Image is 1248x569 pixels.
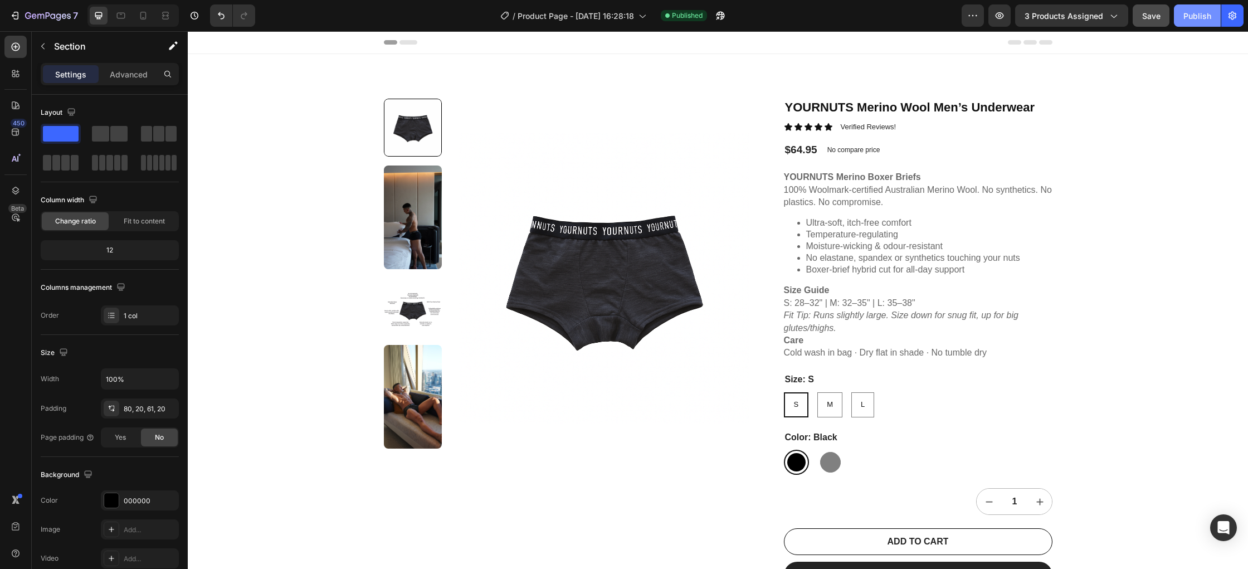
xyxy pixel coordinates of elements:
[115,432,126,442] span: Yes
[101,369,178,389] input: Auto
[840,458,865,483] button: increment
[596,141,733,150] strong: YOURNUTS Merino Boxer Briefs
[43,242,177,258] div: 12
[124,216,165,226] span: Fit to content
[41,105,78,120] div: Layout
[41,495,58,505] div: Color
[210,4,255,27] div: Undo/Redo
[41,524,60,534] div: Image
[124,554,176,564] div: Add...
[618,198,865,210] li: Temperature-regulating
[513,10,515,22] span: /
[518,10,634,22] span: Product Page - [DATE] 16:28:18
[1133,4,1169,27] button: Save
[110,69,148,80] p: Advanced
[55,216,96,226] span: Change ratio
[1183,10,1211,22] div: Publish
[618,210,865,221] li: Moisture-wicking & odour-resistant
[41,403,66,414] div: Padding
[124,525,176,535] div: Add...
[124,404,176,414] div: 80, 20, 61, 20
[700,505,761,517] div: ADD TO CART
[41,280,128,295] div: Columns management
[639,369,645,377] span: M
[618,233,865,245] li: Boxer-brief hybrid cut for all-day support
[41,346,70,361] div: Size
[1015,4,1128,27] button: 3 products assigned
[1174,4,1221,27] button: Publish
[155,432,164,442] span: No
[196,247,254,305] img: YOURNUTS Merino Wool Men’s Underwear - YOURNUTS
[271,67,562,426] img: Merino Wool Men’s Underwear - YOURNUTS
[606,369,611,377] span: S
[196,134,254,237] img: YOURNUTS Merino Wool Men’s Underwear - YOURNUTS
[1025,10,1103,22] span: 3 products assigned
[596,304,616,314] strong: Care
[815,458,840,483] input: quantity
[596,317,799,326] p: Cold wash in bag · Dry flat in shade · No tumble dry
[596,67,865,86] h1: YOURNUTS Merino Wool Men’s Underwear
[188,31,1248,569] iframe: Design area
[618,186,865,198] li: Ultra-soft, itch-free comfort
[41,553,58,563] div: Video
[41,310,59,320] div: Order
[1210,514,1237,541] div: Open Intercom Messenger
[1142,11,1161,21] span: Save
[8,204,27,213] div: Beta
[41,468,95,483] div: Background
[596,531,865,557] button: SHOP NOW
[789,458,815,483] button: decrement
[596,111,631,127] div: $64.95
[41,432,95,442] div: Page padding
[4,4,83,27] button: 7
[596,400,651,414] legend: Color: Black
[596,279,831,301] em: Fit Tip: Runs slightly large. Size down for snug fit, up for big glutes/thighs.
[596,497,865,524] button: ADD TO CART
[640,115,693,122] p: No compare price
[596,141,864,176] p: 100% Woolmark-certified Australian Merino Wool. No synthetics. No plastics. No compromise.
[73,9,78,22] p: 7
[673,369,677,377] span: L
[54,40,145,53] p: Section
[124,496,176,506] div: 000000
[618,221,865,233] li: No elastane, spandex or synthetics touching your nuts
[41,193,100,208] div: Column width
[124,311,176,321] div: 1 col
[596,342,627,356] legend: Size: S
[596,267,831,301] p: S: 28–32" | M: 32–35" | L: 35–38"
[55,69,86,80] p: Settings
[653,91,709,101] p: Verified Reviews!
[41,374,59,384] div: Width
[596,254,642,264] strong: Size Guide
[196,426,254,459] img: Merino Wool Men’s Underwear - Black - YOURNUTS
[11,119,27,128] div: 450
[672,11,703,21] span: Published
